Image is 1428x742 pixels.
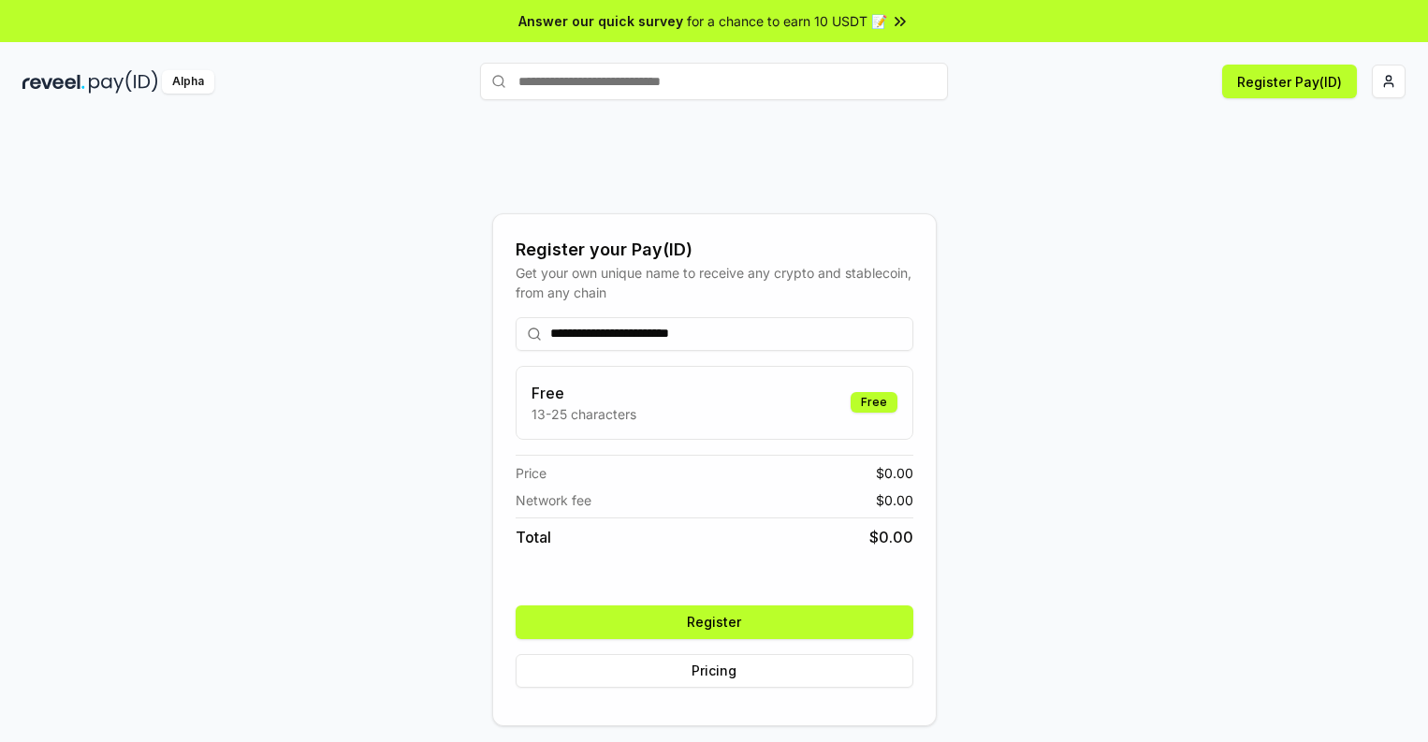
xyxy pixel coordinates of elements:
[532,382,636,404] h3: Free
[22,70,85,94] img: reveel_dark
[516,654,913,688] button: Pricing
[516,490,591,510] span: Network fee
[516,263,913,302] div: Get your own unique name to receive any crypto and stablecoin, from any chain
[516,526,551,548] span: Total
[876,490,913,510] span: $ 0.00
[516,237,913,263] div: Register your Pay(ID)
[518,11,683,31] span: Answer our quick survey
[687,11,887,31] span: for a chance to earn 10 USDT 📝
[869,526,913,548] span: $ 0.00
[876,463,913,483] span: $ 0.00
[516,463,546,483] span: Price
[516,605,913,639] button: Register
[1222,65,1357,98] button: Register Pay(ID)
[532,404,636,424] p: 13-25 characters
[162,70,214,94] div: Alpha
[89,70,158,94] img: pay_id
[851,392,897,413] div: Free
